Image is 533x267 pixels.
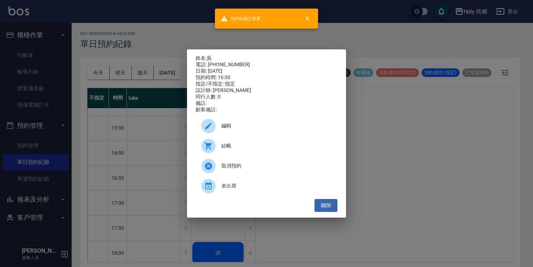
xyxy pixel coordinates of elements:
button: close [299,11,315,26]
div: 未出席 [196,176,337,196]
span: 結帳 [221,142,332,150]
div: 顧客備註: [196,107,337,113]
span: 編輯 [221,122,332,130]
div: 電話: [PHONE_NUMBER] [196,62,337,68]
a: 結帳 [196,136,337,156]
span: 取消預約 [221,162,332,170]
div: 備註: [196,100,337,107]
div: 預約時間: 16:30 [196,74,337,81]
div: 設計師: [PERSON_NAME] [196,87,337,94]
p: 姓名: [196,55,337,62]
div: 指定/不指定: 指定 [196,81,337,87]
span: 預約紀錄已更新 [221,15,261,22]
button: 關閉 [314,199,337,212]
div: 日期: [DATE] [196,68,337,74]
a: 吳 [207,55,212,61]
div: 編輯 [196,116,337,136]
div: 同行人數: 0 [196,94,337,100]
span: 未出席 [221,182,332,190]
div: 取消預約 [196,156,337,176]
